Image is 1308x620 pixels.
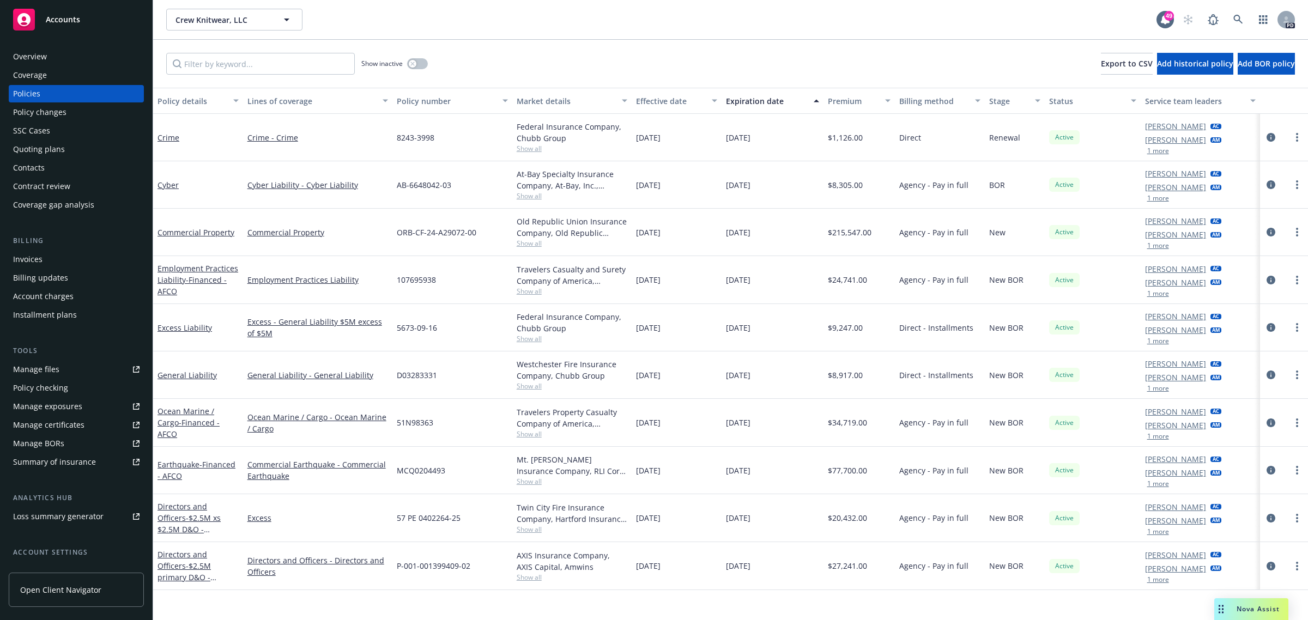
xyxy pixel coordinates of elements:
span: Show inactive [361,59,403,68]
a: [PERSON_NAME] [1145,134,1206,145]
a: [PERSON_NAME] [1145,372,1206,383]
a: [PERSON_NAME] [1145,324,1206,336]
a: circleInformation [1264,273,1277,287]
span: [DATE] [636,227,661,238]
span: Show all [517,525,628,534]
span: Active [1053,180,1075,190]
a: General Liability [158,370,217,380]
button: Billing method [895,88,985,114]
div: Travelers Property Casualty Company of America, Travelers Insurance [517,406,628,429]
a: Policy changes [9,104,144,121]
button: Policy number [392,88,512,114]
a: Service team [9,562,144,580]
span: 51N98363 [397,417,433,428]
span: Active [1053,561,1075,571]
span: [DATE] [726,274,750,285]
div: Policy checking [13,379,68,397]
a: more [1291,464,1304,477]
div: Billing [9,235,144,246]
span: Accounts [46,15,80,24]
button: 1 more [1147,576,1169,583]
a: Earthquake [158,459,235,481]
a: Coverage gap analysis [9,196,144,214]
span: New BOR [989,512,1024,524]
span: New [989,227,1006,238]
a: [PERSON_NAME] [1145,215,1206,227]
span: Agency - Pay in full [899,417,968,428]
div: Manage exposures [13,398,82,415]
a: Directors and Officers [158,549,217,594]
a: Coverage [9,66,144,84]
a: [PERSON_NAME] [1145,120,1206,132]
span: $20,432.00 [828,512,867,524]
div: Summary of insurance [13,453,96,471]
a: Installment plans [9,306,144,324]
div: Market details [517,95,616,107]
a: circleInformation [1264,560,1277,573]
span: [DATE] [726,132,750,143]
span: AB-6648042-03 [397,179,451,191]
span: [DATE] [726,369,750,381]
span: $34,719.00 [828,417,867,428]
span: [DATE] [636,560,661,572]
a: [PERSON_NAME] [1145,263,1206,275]
button: Export to CSV [1101,53,1153,75]
a: Directors and Officers [158,501,221,546]
a: Loss summary generator [9,508,144,525]
div: Service team leaders [1145,95,1244,107]
a: circleInformation [1264,131,1277,144]
div: Manage certificates [13,416,84,434]
button: Lines of coverage [243,88,392,114]
div: Manage BORs [13,435,64,452]
a: [PERSON_NAME] [1145,563,1206,574]
span: Show all [517,573,628,582]
div: 49 [1164,10,1174,20]
span: Nova Assist [1237,604,1280,613]
span: New BOR [989,274,1024,285]
span: - $2.5M xs $2.5M D&O - Financed - AFCO [158,513,221,546]
span: Active [1053,323,1075,332]
div: Quoting plans [13,141,65,158]
span: Add historical policy [1157,58,1233,69]
span: 8243-3998 [397,132,434,143]
span: Manage exposures [9,398,144,415]
span: Show all [517,239,628,248]
span: [DATE] [726,465,750,476]
div: Old Republic Union Insurance Company, Old Republic General Insurance Group, Amwins [517,216,628,239]
div: Federal Insurance Company, Chubb Group [517,311,628,334]
span: Show all [517,191,628,200]
a: Contract review [9,178,144,195]
span: [DATE] [726,560,750,572]
span: Active [1053,418,1075,428]
span: $24,741.00 [828,274,867,285]
div: Service team [13,562,60,580]
a: Crime - Crime [247,132,388,143]
span: New BOR [989,465,1024,476]
a: [PERSON_NAME] [1145,515,1206,526]
a: Quoting plans [9,141,144,158]
span: Export to CSV [1101,58,1153,69]
div: Invoices [13,251,43,268]
a: circleInformation [1264,321,1277,334]
button: 1 more [1147,242,1169,249]
a: Switch app [1252,9,1274,31]
a: circleInformation [1264,512,1277,525]
input: Filter by keyword... [166,53,355,75]
a: [PERSON_NAME] [1145,406,1206,417]
span: Direct - Installments [899,369,973,381]
span: [DATE] [636,322,661,333]
a: Commercial Earthquake - Commercial Earthquake [247,459,388,482]
span: - Financed - AFCO [158,417,220,439]
span: Show all [517,477,628,486]
a: Policies [9,85,144,102]
button: Market details [512,88,632,114]
span: $1,126.00 [828,132,863,143]
span: P-001-001399409-02 [397,560,470,572]
span: Show all [517,334,628,343]
a: Manage BORs [9,435,144,452]
span: MCQ0204493 [397,465,445,476]
a: [PERSON_NAME] [1145,277,1206,288]
span: [DATE] [636,179,661,191]
div: Federal Insurance Company, Chubb Group [517,121,628,144]
a: Excess Liability [158,323,212,333]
